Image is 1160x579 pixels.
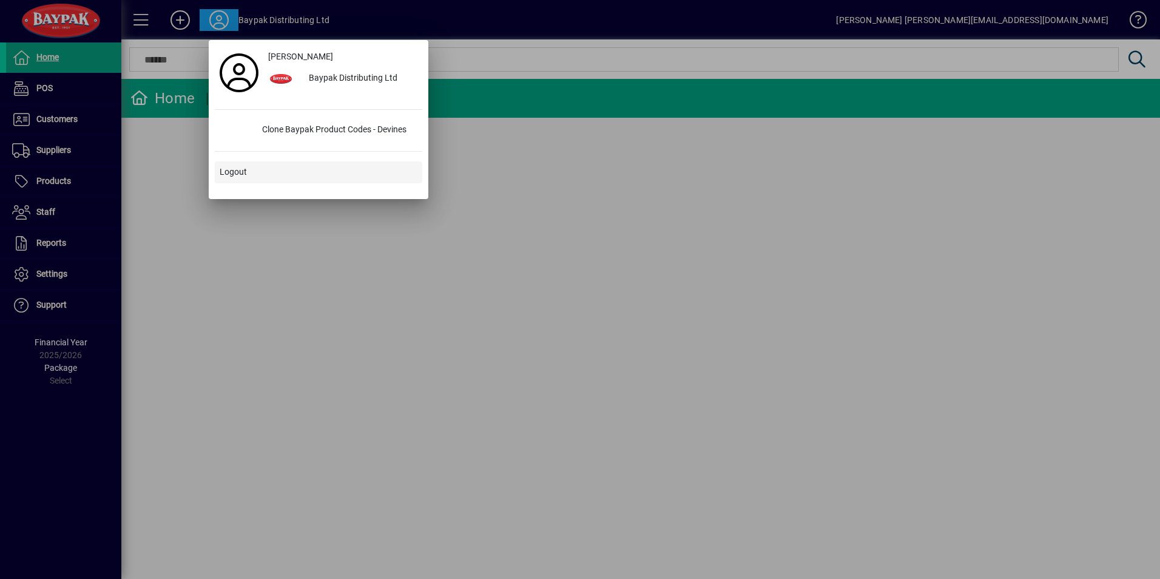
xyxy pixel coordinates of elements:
[263,68,422,90] button: Baypak Distributing Ltd
[299,68,422,90] div: Baypak Distributing Ltd
[220,166,247,178] span: Logout
[252,120,422,141] div: Clone Baypak Product Codes - Devines
[215,120,422,141] button: Clone Baypak Product Codes - Devines
[215,62,263,84] a: Profile
[263,46,422,68] a: [PERSON_NAME]
[215,161,422,183] button: Logout
[268,50,333,63] span: [PERSON_NAME]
